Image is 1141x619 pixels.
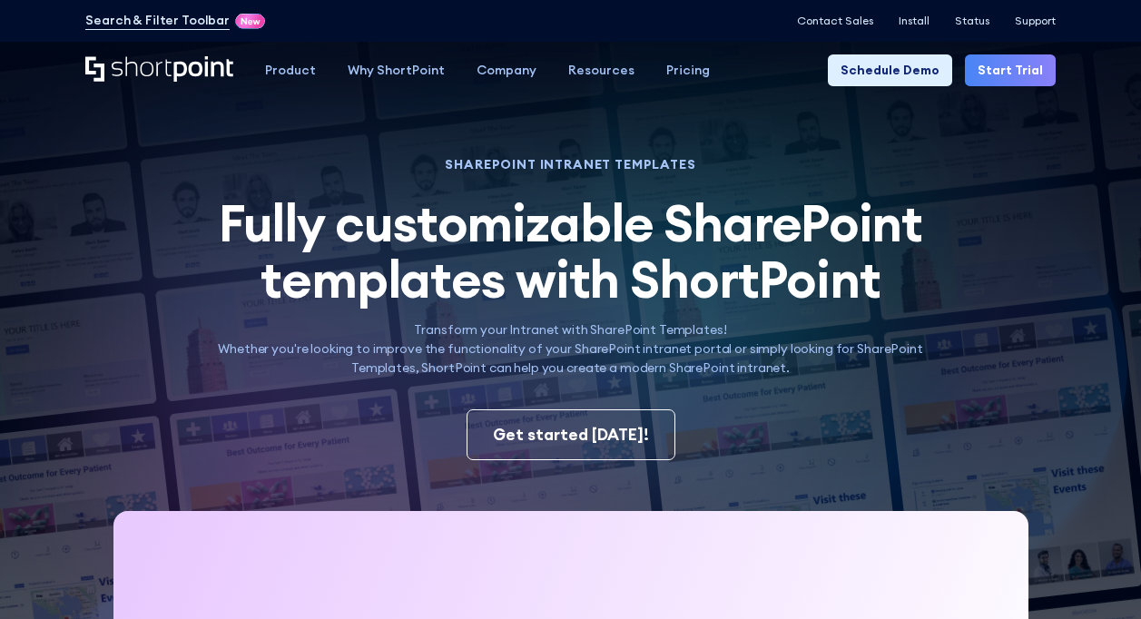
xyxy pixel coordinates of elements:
a: Support [1015,15,1056,27]
a: Status [955,15,989,27]
a: Install [899,15,930,27]
a: Start Trial [965,54,1056,86]
h1: SHAREPOINT INTRANET TEMPLATES [199,159,942,170]
a: Contact Sales [797,15,873,27]
div: Pricing [666,61,710,80]
a: Pricing [651,54,726,86]
a: Schedule Demo [828,54,952,86]
a: Company [461,54,553,86]
a: Product [250,54,332,86]
div: Product [265,61,316,80]
div: Company [477,61,536,80]
a: Resources [553,54,651,86]
a: Get started [DATE]! [467,409,675,460]
a: Home [85,56,233,84]
p: Transform your Intranet with SharePoint Templates! Whether you're looking to improve the function... [199,320,942,378]
span: Fully customizable SharePoint templates with ShortPoint [219,191,923,311]
div: Why ShortPoint [348,61,445,80]
a: Why ShortPoint [332,54,461,86]
iframe: Chat Widget [1050,532,1141,619]
a: Search & Filter Toolbar [85,11,230,30]
div: Get started [DATE]! [493,423,649,447]
div: Resources [568,61,634,80]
